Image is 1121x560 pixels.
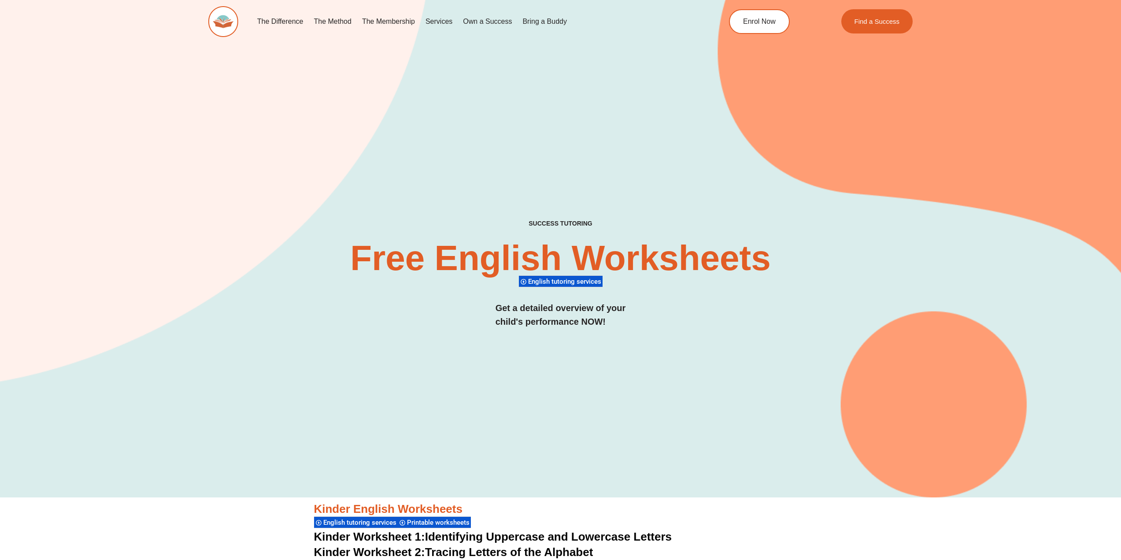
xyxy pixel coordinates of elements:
[407,519,472,527] span: Printable worksheets
[456,220,665,227] h4: SUCCESS TUTORING​
[252,11,309,32] a: The Difference
[314,545,425,559] span: Kinder Worksheet 2:
[314,530,425,543] span: Kinder Worksheet 1:
[252,11,689,32] nav: Menu
[328,241,793,276] h2: Free English Worksheets​
[517,11,572,32] a: Bring a Buddy
[308,11,356,32] a: The Method
[743,18,776,25] span: Enrol Now
[323,519,399,527] span: English tutoring services
[458,11,517,32] a: Own a Success
[528,278,604,286] span: English tutoring services
[729,9,790,34] a: Enrol Now
[420,11,458,32] a: Services
[314,516,398,528] div: English tutoring services
[496,301,626,329] h3: Get a detailed overview of your child's performance NOW!
[314,545,593,559] a: Kinder Worksheet 2:Tracing Letters of the Alphabet
[357,11,420,32] a: The Membership
[314,502,807,517] h3: Kinder English Worksheets
[519,275,603,287] div: English tutoring services
[855,18,900,25] span: Find a Success
[398,516,471,528] div: Printable worksheets
[841,9,913,33] a: Find a Success
[314,530,672,543] a: Kinder Worksheet 1:Identifying Uppercase and Lowercase Letters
